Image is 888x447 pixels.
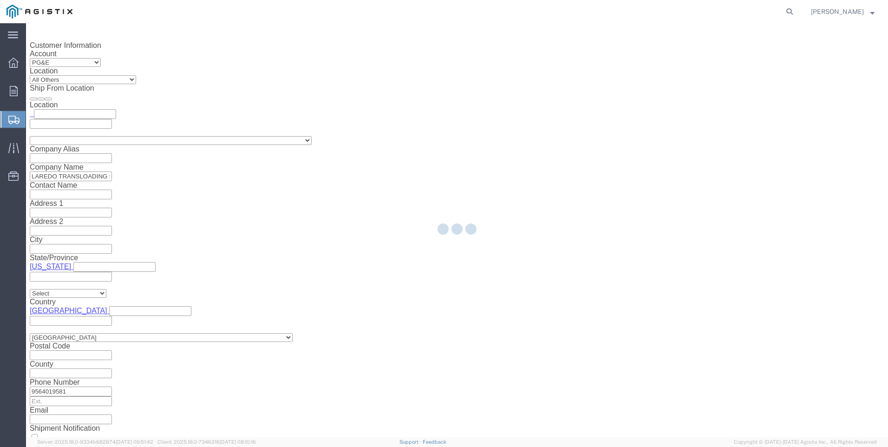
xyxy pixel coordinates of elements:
span: Juan Ruiz [811,7,864,17]
span: Server: 2025.18.0-9334b682874 [37,439,153,445]
span: Copyright © [DATE]-[DATE] Agistix Inc., All Rights Reserved [734,438,877,446]
span: [DATE] 08:10:16 [220,439,256,445]
span: [DATE] 09:51:42 [116,439,153,445]
a: Feedback [423,439,446,445]
img: logo [7,5,72,19]
span: Client: 2025.18.0-7346316 [157,439,256,445]
button: [PERSON_NAME] [810,6,875,17]
a: Support [399,439,423,445]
